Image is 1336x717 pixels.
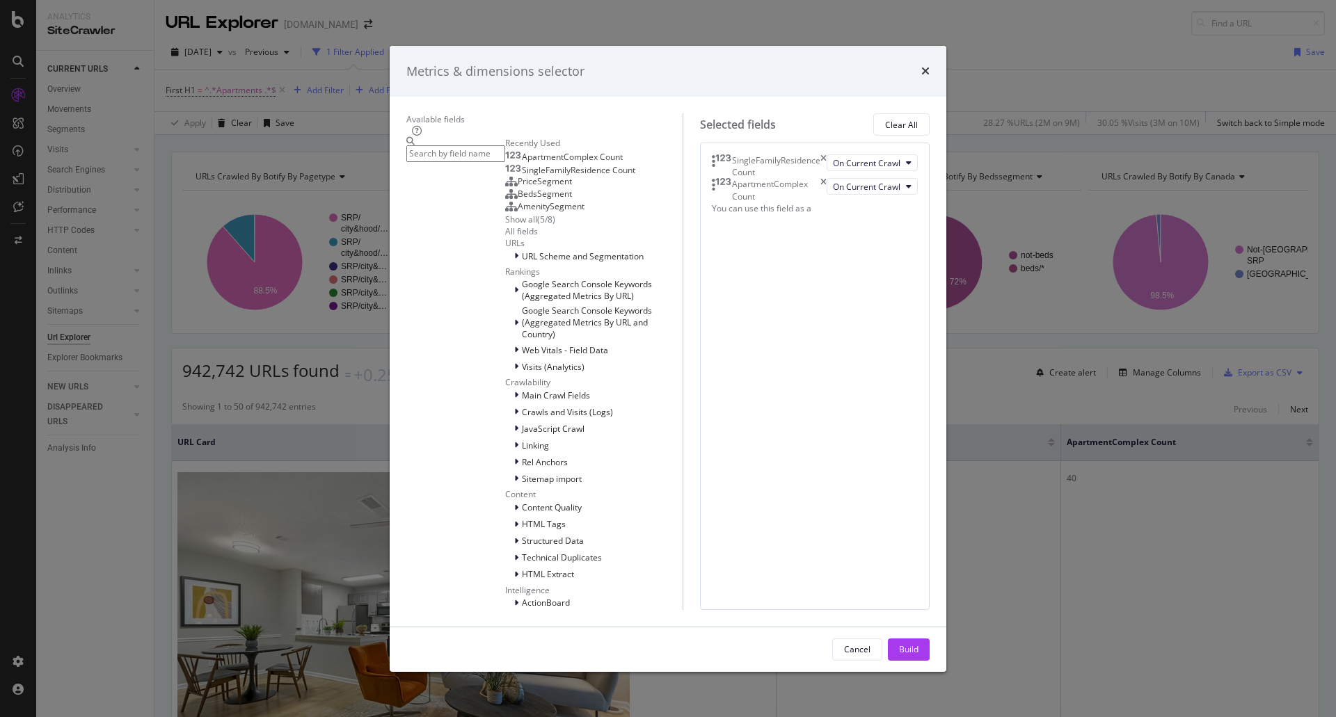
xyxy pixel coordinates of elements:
[522,456,568,468] span: Rel Anchors
[820,154,827,178] div: times
[820,178,827,202] div: times
[827,154,918,171] button: On Current Crawl
[522,277,652,301] span: Google Search Console Keywords (Aggregated Metrics By URL)
[522,250,644,262] span: URL Scheme and Segmentation
[505,266,683,277] div: Rankings
[899,643,918,655] div: Build
[522,501,582,513] span: Content Quality
[518,200,584,212] span: AmenitySegment
[522,551,602,563] span: Technical Duplicates
[505,488,683,500] div: Content
[522,164,635,176] span: SingleFamilyResidence Count
[522,344,608,356] span: Web Vitals - Field Data
[921,62,930,80] div: times
[522,406,613,418] span: Crawls and Visits (Logs)
[522,423,584,435] span: JavaScript Crawl
[844,643,870,655] div: Cancel
[518,188,572,200] span: BedsSegment
[833,181,900,193] span: On Current Crawl
[518,175,572,187] span: PriceSegment
[522,361,584,373] span: Visits (Analytics)
[505,583,683,595] div: Intelligence
[505,225,683,237] div: All fields
[522,473,582,485] span: Sitemap import
[522,518,566,530] span: HTML Tags
[712,202,918,214] div: You can use this field as a
[406,113,683,125] div: Available fields
[732,178,820,202] div: ApartmentComplex Count
[885,119,918,131] div: Clear All
[522,440,549,451] span: Linking
[522,151,623,163] span: ApartmentComplex Count
[522,568,574,580] span: HTML Extract
[390,45,946,671] div: modal
[505,376,683,388] div: Crawlability
[406,145,505,161] input: Search by field name
[732,154,820,178] div: SingleFamilyResidence Count
[505,137,683,149] div: Recently Used
[832,638,882,661] button: Cancel
[888,638,930,661] button: Build
[522,389,590,401] span: Main Crawl Fields
[406,62,584,80] div: Metrics & dimensions selector
[537,214,555,225] div: ( 5 / 8 )
[827,178,918,195] button: On Current Crawl
[522,305,652,340] span: Google Search Console Keywords (Aggregated Metrics By URL and Country)
[712,154,918,178] div: SingleFamilyResidence CounttimesOn Current Crawl
[700,117,776,133] div: Selected fields
[873,113,930,136] button: Clear All
[505,214,537,225] div: Show all
[833,157,900,169] span: On Current Crawl
[505,237,683,249] div: URLs
[522,535,584,547] span: Structured Data
[712,178,918,202] div: ApartmentComplex CounttimesOn Current Crawl
[522,597,570,609] span: ActionBoard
